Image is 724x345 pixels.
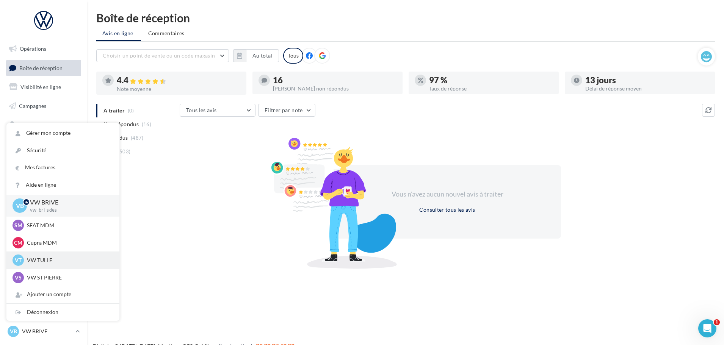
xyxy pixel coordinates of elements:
[10,328,17,335] span: VB
[5,60,83,76] a: Boîte de réception
[180,104,255,117] button: Tous les avis
[698,319,716,337] iframe: Intercom live chat
[416,205,478,214] button: Consulter tous les avis
[5,98,83,114] a: Campagnes
[6,324,81,339] a: VB VW BRIVE
[96,12,715,23] div: Boîte de réception
[382,189,512,199] div: Vous n'avez aucun nouvel avis à traiter
[30,198,107,207] p: VW BRIVE
[20,45,46,52] span: Opérations
[131,135,144,141] span: (487)
[103,120,139,128] span: Non répondus
[5,173,83,196] a: ASSETS PERSONNALISABLES
[15,274,22,281] span: VS
[20,84,61,90] span: Visibilité en ligne
[258,104,315,117] button: Filtrer par note
[5,155,83,170] a: Calendrier
[14,222,22,229] span: SM
[118,148,131,155] span: (503)
[103,52,215,59] span: Choisir un point de vente ou un code magasin
[273,76,396,84] div: 16
[19,121,40,128] span: Contacts
[6,159,119,176] a: Mes factures
[5,117,83,133] a: Contacts
[6,304,119,321] div: Déconnexion
[27,222,110,229] p: SEAT MDM
[585,86,709,91] div: Délai de réponse moyen
[27,256,110,264] p: VW TULLE
[233,49,279,62] button: Au total
[19,103,46,109] span: Campagnes
[30,207,107,214] p: vw-bri-sdes
[14,239,22,247] span: CM
[6,125,119,142] a: Gérer mon compte
[585,76,709,84] div: 13 jours
[186,107,217,113] span: Tous les avis
[96,49,229,62] button: Choisir un point de vente ou un code magasin
[27,239,110,247] p: Cupra MDM
[27,274,110,281] p: VW ST PIERRE
[6,142,119,159] a: Sécurité
[5,41,83,57] a: Opérations
[117,86,240,92] div: Note moyenne
[19,64,63,71] span: Boîte de réception
[6,286,119,303] div: Ajouter un compte
[714,319,720,325] span: 1
[16,201,24,210] span: VB
[142,121,151,127] span: (16)
[5,136,83,151] a: Médiathèque
[429,76,553,84] div: 97 %
[22,328,72,335] p: VW BRIVE
[6,176,119,194] a: Aide en ligne
[246,49,279,62] button: Au total
[117,76,240,85] div: 4.4
[283,48,303,64] div: Tous
[148,30,185,37] span: Commentaires
[429,86,553,91] div: Taux de réponse
[5,79,83,95] a: Visibilité en ligne
[15,256,22,264] span: VT
[273,86,396,91] div: [PERSON_NAME] non répondus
